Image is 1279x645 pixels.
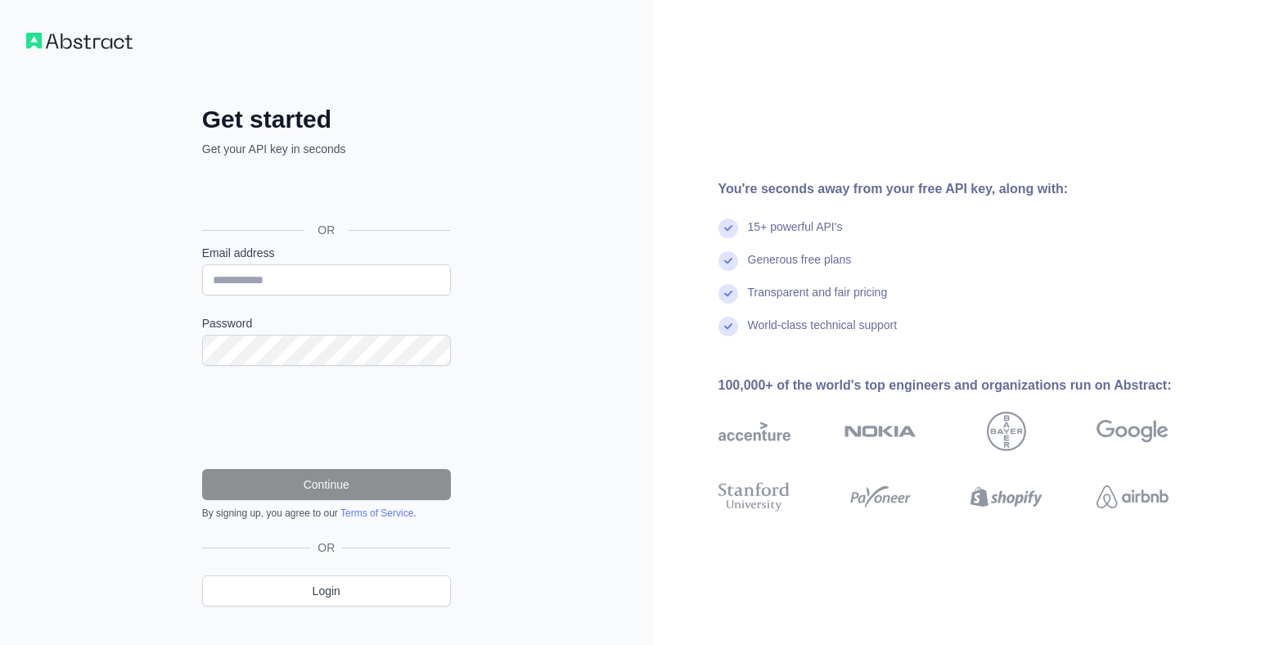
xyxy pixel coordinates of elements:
span: OR [304,222,348,238]
img: accenture [718,412,790,451]
div: Generous free plans [748,251,852,284]
img: bayer [987,412,1026,451]
img: Workflow [26,33,133,49]
div: 15+ powerful API's [748,219,843,251]
div: Transparent and fair pricing [748,284,888,317]
p: Get your API key in seconds [202,141,451,157]
h2: Get started [202,105,451,134]
div: By signing up, you agree to our . [202,507,451,520]
div: You're seconds away from your free API key, along with: [718,179,1221,199]
div: World-class technical support [748,317,898,350]
img: airbnb [1097,479,1169,515]
img: google [1097,412,1169,451]
div: 100,000+ of the world's top engineers and organizations run on Abstract: [718,376,1221,395]
img: check mark [718,219,738,238]
img: nokia [844,412,916,451]
img: stanford university [718,479,790,515]
label: Email address [202,245,451,261]
iframe: reCAPTCHA [202,386,451,449]
img: check mark [718,284,738,304]
a: Terms of Service [340,507,413,519]
img: payoneer [844,479,916,515]
iframe: Sign in with Google Button [194,175,456,211]
label: Password [202,315,451,332]
img: shopify [971,479,1043,515]
img: check mark [718,317,738,336]
span: OR [311,539,341,556]
a: Login [202,575,451,607]
img: check mark [718,251,738,271]
button: Continue [202,469,451,500]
